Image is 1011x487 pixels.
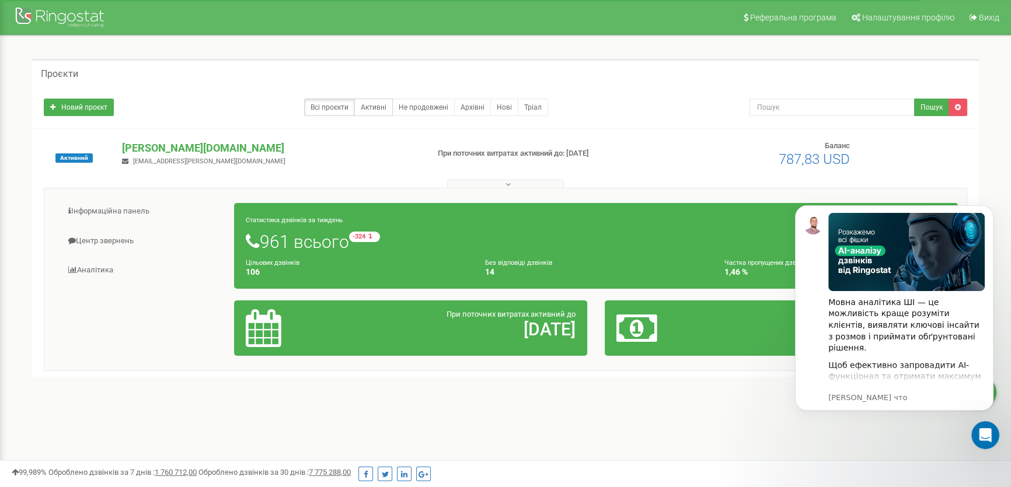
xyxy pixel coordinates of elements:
[438,148,656,159] p: При поточних витратах активний до: [DATE]
[246,259,299,267] small: Цільових дзвінків
[485,259,552,267] small: Без відповіді дзвінків
[155,468,197,477] u: 1 760 712,00
[732,320,946,339] h2: 787,83 $
[246,232,946,251] h1: 961 всього
[825,141,850,150] span: Баланс
[724,268,946,276] h4: 1,46 %
[44,99,114,116] a: Новий проєкт
[518,99,548,116] a: Тріал
[349,232,380,242] small: -324
[779,151,850,167] span: 787,83 USD
[971,421,999,449] iframe: Intercom live chat
[447,310,576,318] span: При поточних витратах активний до
[862,13,954,22] span: Налаштування профілю
[304,99,355,116] a: Всі проєкти
[53,256,235,285] a: Аналiтика
[485,268,707,276] h4: 14
[122,141,418,156] p: [PERSON_NAME][DOMAIN_NAME]
[198,468,351,477] span: Оброблено дзвінків за 30 днів :
[41,69,78,79] h5: Проєкти
[749,99,915,116] input: Пошук
[246,268,468,276] h4: 106
[53,227,235,255] a: Центр звернень
[490,99,518,116] a: Нові
[361,320,576,339] h2: [DATE]
[53,197,235,226] a: Інформаційна панель
[133,157,285,165] span: [EMAIL_ADDRESS][PERSON_NAME][DOMAIN_NAME]
[724,259,810,267] small: Частка пропущених дзвінків
[392,99,455,116] a: Не продовжені
[246,216,343,224] small: Статистика дзвінків за тиждень
[778,188,1011,456] iframe: Intercom notifications сообщение
[750,13,836,22] span: Реферальна програма
[55,153,93,163] span: Активний
[979,13,999,22] span: Вихід
[454,99,491,116] a: Архівні
[914,99,949,116] button: Пошук
[12,468,47,477] span: 99,989%
[48,468,197,477] span: Оброблено дзвінків за 7 днів :
[354,99,393,116] a: Активні
[309,468,351,477] u: 7 775 288,00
